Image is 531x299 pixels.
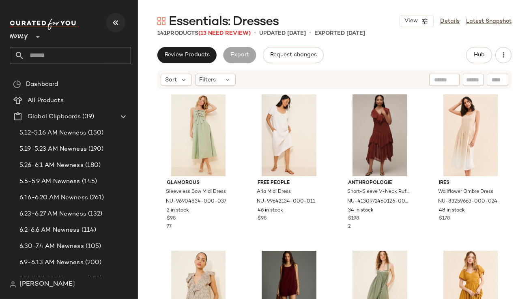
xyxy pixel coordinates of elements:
[198,30,251,36] span: (13 Need Review)
[347,188,411,196] span: Short-Sleeve V-Neck Ruffle Midi Dress
[86,128,104,138] span: (150)
[439,179,502,187] span: Ires
[19,209,86,219] span: 6.23-6.27 AM Newness
[10,28,28,42] span: Nuuly
[466,17,512,26] a: Latest Snapshot
[157,30,167,36] span: 141
[200,76,216,84] span: Filters
[165,76,177,84] span: Sort
[167,207,189,214] span: 2 in stock
[254,28,256,38] span: •
[19,226,80,235] span: 6.2-6.6 AM Newness
[157,47,217,63] button: Review Products
[19,242,84,251] span: 6.30-7.4 AM Newness
[347,198,411,205] span: NU-4130972460126-000-061
[270,52,317,58] span: Request changes
[19,280,75,289] span: [PERSON_NAME]
[157,17,166,25] img: svg%3e
[258,179,321,187] span: Free People
[348,215,359,222] span: $198
[80,177,97,186] span: (145)
[466,47,492,63] button: Hub
[84,242,101,251] span: (105)
[309,28,311,38] span: •
[473,52,485,58] span: Hub
[86,274,103,284] span: (170)
[438,188,493,196] span: Wallflower Ombre Dress
[439,215,450,222] span: $178
[251,94,327,176] img: 99642134_011_b
[84,258,102,267] span: (200)
[10,19,79,30] img: cfy_white_logo.C9jOOHJF.svg
[348,207,374,214] span: 34 in stock
[348,179,411,187] span: Anthropologie
[432,94,509,176] img: 83259663_024_b
[263,47,324,63] button: Request changes
[257,198,315,205] span: NU-99642134-000-011
[19,161,84,170] span: 5.26-6.1 AM Newness
[404,18,418,24] span: View
[80,226,97,235] span: (114)
[26,80,58,89] span: Dashboard
[157,29,251,38] div: Products
[19,128,86,138] span: 5.12-5.16 AM Newness
[160,94,236,176] img: 96904834_037_b
[19,145,87,154] span: 5.19-5.23 AM Newness
[166,198,226,205] span: NU-96904834-000-037
[342,94,418,176] img: 4130972460126_061_v
[88,193,104,203] span: (261)
[81,112,94,122] span: (39)
[87,145,104,154] span: (190)
[167,179,230,187] span: Glamorous
[28,96,64,105] span: All Products
[348,224,351,229] span: 2
[440,17,460,26] a: Details
[258,215,267,222] span: $98
[86,209,103,219] span: (132)
[166,188,226,196] span: Sleeveless Bow Midi Dress
[19,193,88,203] span: 6.16-6.20 AM Newness
[314,29,365,38] p: Exported [DATE]
[19,274,86,284] span: 7.14-7.18 AM Newness
[13,80,21,88] img: svg%3e
[400,15,434,27] button: View
[84,161,101,170] span: (180)
[438,198,497,205] span: NU-83259663-000-024
[19,258,84,267] span: 6.9-6.13 AM Newness
[28,112,81,122] span: Global Clipboards
[19,177,80,186] span: 5.5-5.9 AM Newness
[257,188,291,196] span: Aria Midi Dress
[169,14,279,30] span: Essentials: Dresses
[439,207,465,214] span: 48 in stock
[258,207,283,214] span: 46 in stock
[164,52,210,58] span: Review Products
[167,224,172,229] span: 77
[10,281,16,288] img: svg%3e
[259,29,306,38] p: updated [DATE]
[167,215,176,222] span: $98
